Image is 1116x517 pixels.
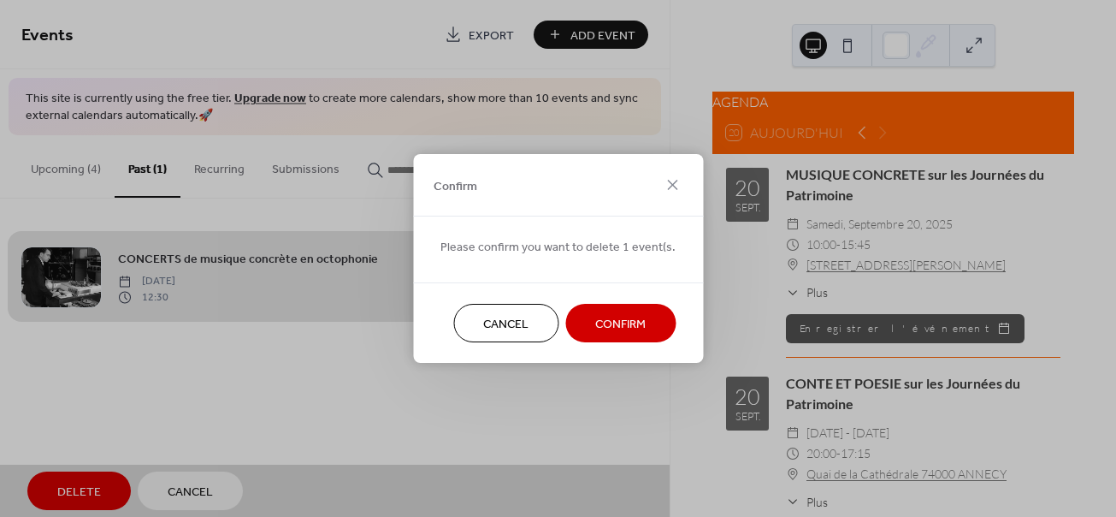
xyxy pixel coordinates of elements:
button: Confirm [565,304,676,342]
button: Cancel [453,304,558,342]
span: Please confirm you want to delete 1 event(s. [440,239,676,257]
span: Confirm [595,316,646,334]
span: Cancel [483,316,528,334]
span: Confirm [434,177,477,195]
